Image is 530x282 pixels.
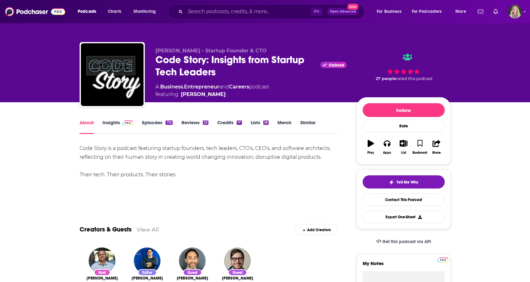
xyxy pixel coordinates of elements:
[347,4,359,10] span: New
[363,175,445,189] button: tell me why sparkleTell Me Why
[508,5,522,19] button: Show profile menu
[80,226,132,233] a: Creators & Guests
[237,120,242,125] div: 17
[155,91,269,98] span: featuring
[475,6,486,17] a: Show notifications dropdown
[174,4,370,19] div: Search podcasts, credits, & more...
[134,247,160,274] img: George Mocharko
[263,120,269,125] div: 18
[222,276,253,281] a: Dave Zohrob
[277,120,291,134] a: Merch
[80,144,338,179] div: Code Story is a podcast featuring startup founders, tech leaders, CTO's, CEO's, and software arch...
[389,180,394,185] img: tell me why sparkle
[491,6,501,17] a: Show notifications dropdown
[379,136,395,158] button: Apps
[451,7,474,17] button: open menu
[155,48,267,54] span: [PERSON_NAME] - Startup Founder & CTO
[177,276,208,281] a: Jon Buda
[229,84,249,90] a: Careers
[94,269,110,276] div: Host
[73,7,104,17] button: open menu
[177,276,208,281] span: [PERSON_NAME]
[311,8,322,16] span: ⌘ K
[87,276,118,281] span: [PERSON_NAME]
[179,247,206,274] img: Jon Buda
[363,103,445,117] button: Follow
[129,7,164,17] button: open menu
[132,276,163,281] span: [PERSON_NAME]
[183,84,184,90] span: ,
[395,136,412,158] button: List
[412,7,442,16] span: For Podcasters
[372,7,409,17] button: open menu
[300,120,316,134] a: Similar
[432,151,441,155] div: Share
[165,120,172,125] div: 712
[185,7,311,17] input: Search podcasts, credits, & more...
[295,224,338,235] div: Add Creators
[377,7,401,16] span: For Business
[222,276,253,281] span: [PERSON_NAME]
[363,211,445,223] button: Export One-Sheet
[363,194,445,206] a: Contact This Podcast
[89,247,115,274] img: Noah Labhart
[104,7,125,17] a: Charts
[383,151,391,155] div: Apps
[228,269,247,276] div: Guest
[329,64,344,67] span: Claimed
[184,84,219,90] a: Entrepreneur
[363,120,445,132] div: Rate
[508,5,522,19] img: User Profile
[438,257,449,263] a: Pro website
[412,151,427,155] div: Bookmark
[217,120,242,134] a: Credits17
[181,91,226,98] a: Noah Labhart
[363,260,445,271] label: My Notes
[102,120,134,134] a: InsightsPodchaser Pro
[160,84,183,90] a: Business
[438,258,449,263] img: Podchaser Pro
[87,276,118,281] a: Noah Labhart
[367,151,374,155] div: Play
[203,120,208,125] div: 23
[376,76,396,81] span: 27 people
[123,120,134,125] img: Podchaser Pro
[382,239,431,244] span: Get this podcast via API
[327,8,359,15] button: Open AdvancedNew
[330,10,356,13] span: Open Advanced
[5,6,65,18] img: Podchaser - Follow, Share and Rate Podcasts
[134,7,156,16] span: Monitoring
[408,7,451,17] button: open menu
[251,120,269,134] a: Lists18
[80,120,94,134] a: About
[183,269,202,276] div: Guest
[371,234,436,249] a: Get this podcast via API
[401,151,406,155] div: List
[181,120,208,134] a: Reviews23
[357,48,451,87] div: 27 peoplerated this podcast
[428,136,444,158] button: Share
[81,43,144,106] img: Code Story: Insights from Startup Tech Leaders
[142,120,172,134] a: Episodes712
[137,226,159,233] a: View All
[108,7,121,16] span: Charts
[455,7,466,16] span: More
[508,5,522,19] span: Logged in as lauren19365
[363,136,379,158] button: Play
[224,247,251,274] img: Dave Zohrob
[132,276,163,281] a: George Mocharko
[78,7,96,16] span: Podcasts
[155,83,269,98] div: A podcast
[138,269,157,276] div: Editor
[412,136,428,158] button: Bookmark
[396,76,433,81] span: rated this podcast
[219,84,229,90] span: and
[396,180,418,185] span: Tell Me Why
